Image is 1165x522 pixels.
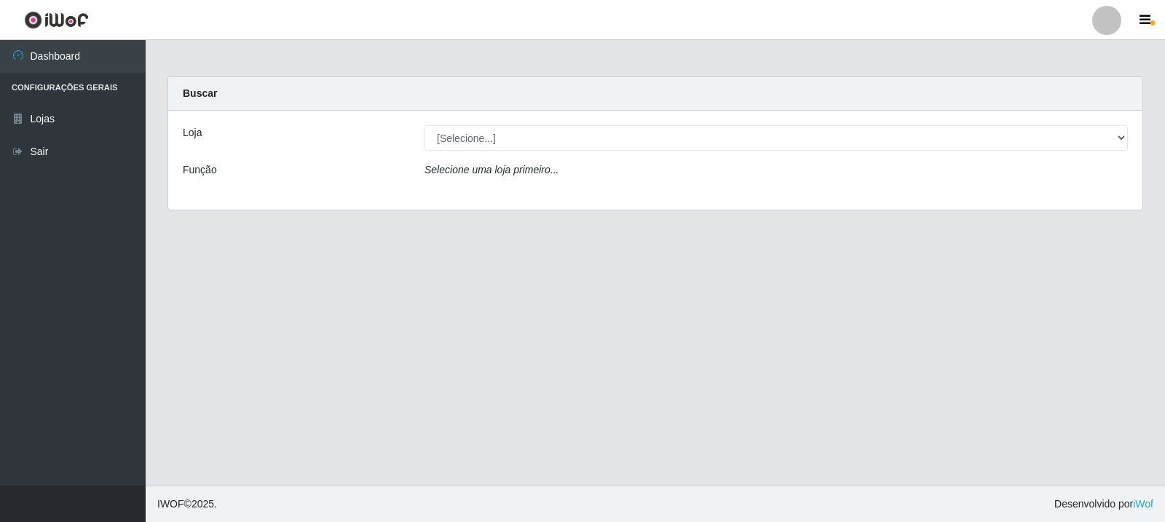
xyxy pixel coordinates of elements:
[183,87,217,99] strong: Buscar
[183,125,202,141] label: Loja
[183,162,217,178] label: Função
[1133,498,1153,510] a: iWof
[424,164,558,175] i: Selecione uma loja primeiro...
[157,498,184,510] span: IWOF
[157,497,217,512] span: © 2025 .
[24,11,89,29] img: CoreUI Logo
[1054,497,1153,512] span: Desenvolvido por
